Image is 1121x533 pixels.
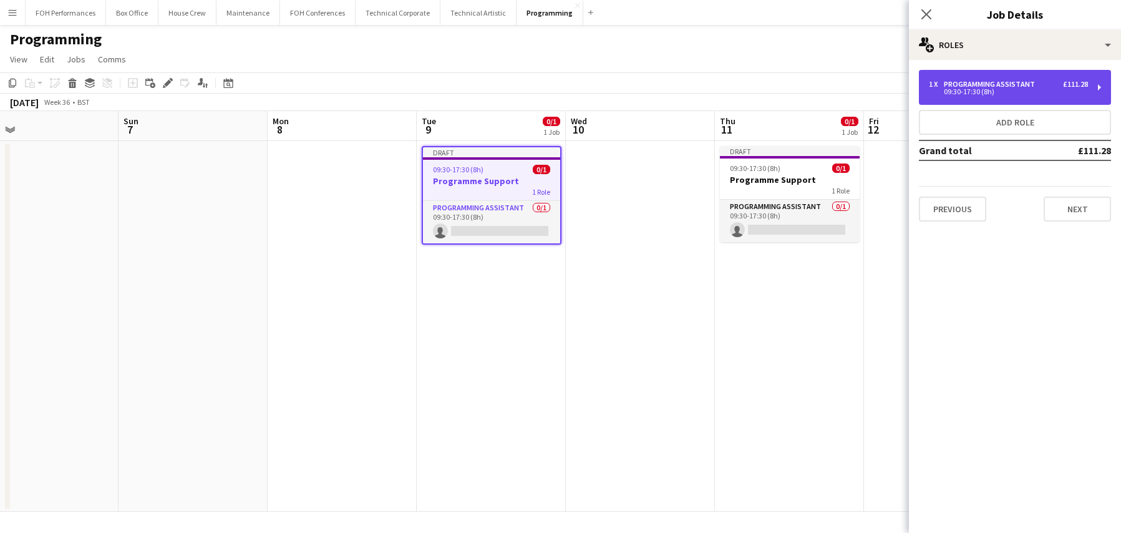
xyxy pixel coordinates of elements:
button: Technical Corporate [356,1,440,25]
span: 8 [271,122,289,137]
span: 7 [122,122,138,137]
h3: Programme Support [423,175,560,187]
h3: Programme Support [720,174,860,185]
span: Week 36 [41,97,72,107]
span: Edit [40,54,54,65]
span: Thu [720,115,735,127]
span: Sun [124,115,138,127]
span: 1 Role [832,186,850,195]
a: Comms [93,51,131,67]
span: 10 [569,122,587,137]
span: 09:30-17:30 (8h) [730,164,780,173]
span: Fri [869,115,879,127]
a: Jobs [62,51,90,67]
span: 11 [718,122,735,137]
app-job-card: Draft09:30-17:30 (8h)0/1Programme Support1 RoleProgramming Assistant0/109:30-17:30 (8h) [422,146,561,245]
button: Programming [517,1,583,25]
div: 1 Job [543,127,560,137]
span: Mon [273,115,289,127]
div: Draft [423,147,560,157]
a: Edit [35,51,59,67]
span: Jobs [67,54,85,65]
button: FOH Performances [26,1,106,25]
div: Programming Assistant [944,80,1040,89]
span: 12 [867,122,879,137]
span: 9 [420,122,436,137]
h1: Programming [10,30,102,49]
span: 0/1 [832,164,850,173]
button: Previous [919,197,986,222]
div: [DATE] [10,96,39,109]
span: 09:30-17:30 (8h) [433,165,483,174]
span: View [10,54,27,65]
span: Wed [571,115,587,127]
app-job-card: Draft09:30-17:30 (8h)0/1Programme Support1 RoleProgramming Assistant0/109:30-17:30 (8h) [720,146,860,242]
a: View [5,51,32,67]
td: Grand total [919,140,1037,160]
button: FOH Conferences [280,1,356,25]
span: 0/1 [543,117,560,126]
span: Tue [422,115,436,127]
button: Maintenance [216,1,280,25]
div: Draft [720,146,860,156]
button: Box Office [106,1,158,25]
button: House Crew [158,1,216,25]
div: 09:30-17:30 (8h) [929,89,1088,95]
button: Next [1044,197,1111,222]
button: Add role [919,110,1111,135]
h3: Job Details [909,6,1121,22]
td: £111.28 [1037,140,1111,160]
span: 0/1 [533,165,550,174]
button: Technical Artistic [440,1,517,25]
app-card-role: Programming Assistant0/109:30-17:30 (8h) [720,200,860,242]
span: 1 Role [532,187,550,197]
div: £111.28 [1063,80,1088,89]
div: BST [77,97,90,107]
span: 0/1 [841,117,858,126]
div: 1 x [929,80,944,89]
app-card-role: Programming Assistant0/109:30-17:30 (8h) [423,201,560,243]
span: Comms [98,54,126,65]
div: Roles [909,30,1121,60]
div: 1 Job [842,127,858,137]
